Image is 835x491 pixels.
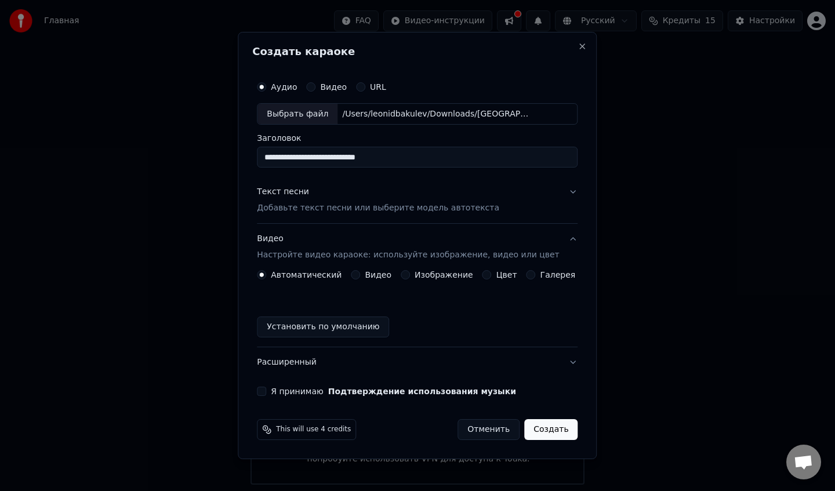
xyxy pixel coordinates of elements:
label: Автоматический [271,271,342,279]
button: Я принимаю [328,387,516,395]
label: Я принимаю [271,387,516,395]
div: Выбрать файл [257,104,337,125]
div: Текст песни [257,187,309,198]
div: ВидеоНастройте видео караоке: используйте изображение, видео или цвет [257,270,578,347]
label: Цвет [496,271,517,279]
div: /Users/leonidbakulev/Downloads/[GEOGRAPHIC_DATA] (анс.[PERSON_NAME]).mp3 [337,108,535,120]
label: Видео [320,83,347,91]
button: Отменить [458,419,520,440]
label: Галерея [540,271,576,279]
p: Настройте видео караоке: используйте изображение, видео или цвет [257,249,559,261]
label: Аудио [271,83,297,91]
button: Текст песниДобавьте текст песни или выберите модель автотекста [257,177,578,224]
label: Изображение [415,271,473,279]
div: Видео [257,234,559,261]
button: Создать [524,419,578,440]
button: Установить по умолчанию [257,317,389,337]
h2: Создать караоке [252,46,582,57]
button: Расширенный [257,347,578,377]
button: ВидеоНастройте видео караоке: используйте изображение, видео или цвет [257,224,578,271]
label: Видео [365,271,391,279]
label: URL [370,83,386,91]
span: This will use 4 credits [276,425,351,434]
p: Добавьте текст песни или выберите модель автотекста [257,203,499,214]
label: Заголовок [257,134,578,143]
